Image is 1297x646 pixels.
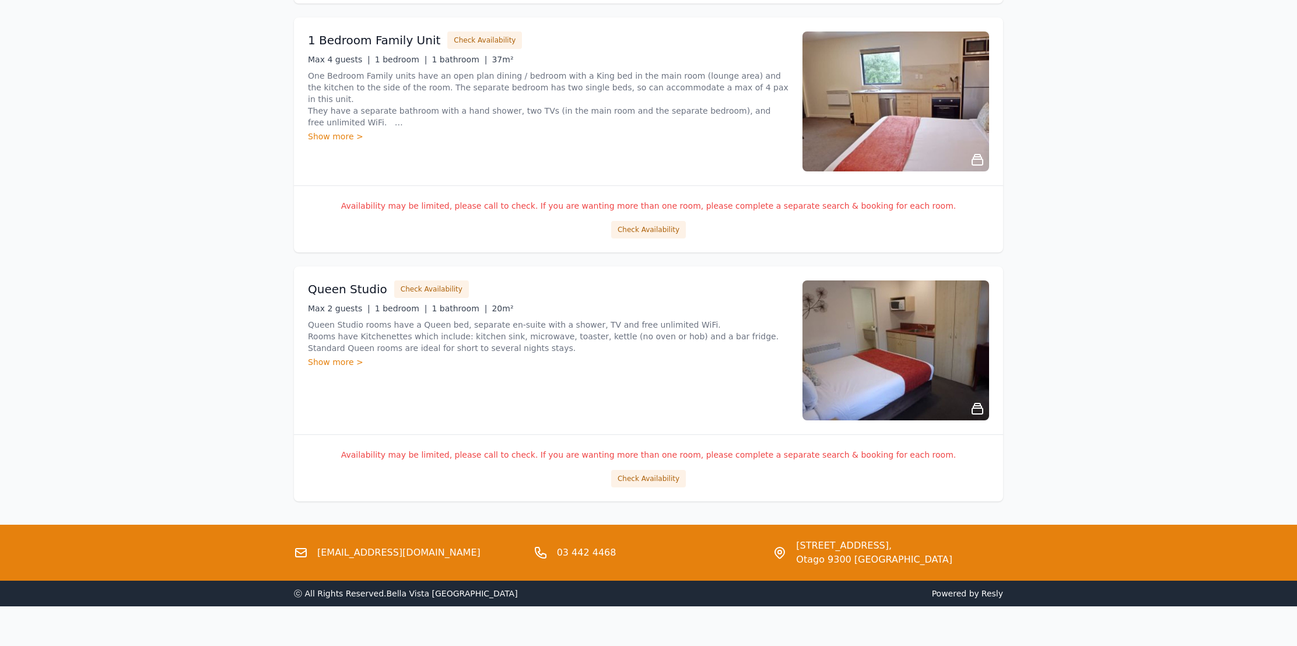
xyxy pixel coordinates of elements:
[317,546,481,560] a: [EMAIL_ADDRESS][DOMAIN_NAME]
[308,281,387,297] h3: Queen Studio
[308,55,370,64] span: Max 4 guests |
[492,304,513,313] span: 20m²
[796,553,952,567] span: Otago 9300 [GEOGRAPHIC_DATA]
[394,280,469,298] button: Check Availability
[308,131,788,142] div: Show more >
[375,55,427,64] span: 1 bedroom |
[557,546,616,560] a: 03 442 4468
[447,31,522,49] button: Check Availability
[432,304,487,313] span: 1 bathroom |
[796,539,952,553] span: [STREET_ADDRESS],
[308,319,788,354] p: Queen Studio rooms have a Queen bed, separate en-suite with a shower, TV and free unlimited WiFi....
[308,356,788,368] div: Show more >
[308,449,989,461] p: Availability may be limited, please call to check. If you are wanting more than one room, please ...
[432,55,487,64] span: 1 bathroom |
[308,32,440,48] h3: 1 Bedroom Family Unit
[308,70,788,128] p: One Bedroom Family units have an open plan dining / bedroom with a King bed in the main room (lou...
[611,221,686,238] button: Check Availability
[308,200,989,212] p: Availability may be limited, please call to check. If you are wanting more than one room, please ...
[294,589,518,598] span: ⓒ All Rights Reserved. Bella Vista [GEOGRAPHIC_DATA]
[981,589,1003,598] a: Resly
[375,304,427,313] span: 1 bedroom |
[492,55,513,64] span: 37m²
[308,304,370,313] span: Max 2 guests |
[653,588,1003,599] span: Powered by
[611,470,686,487] button: Check Availability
